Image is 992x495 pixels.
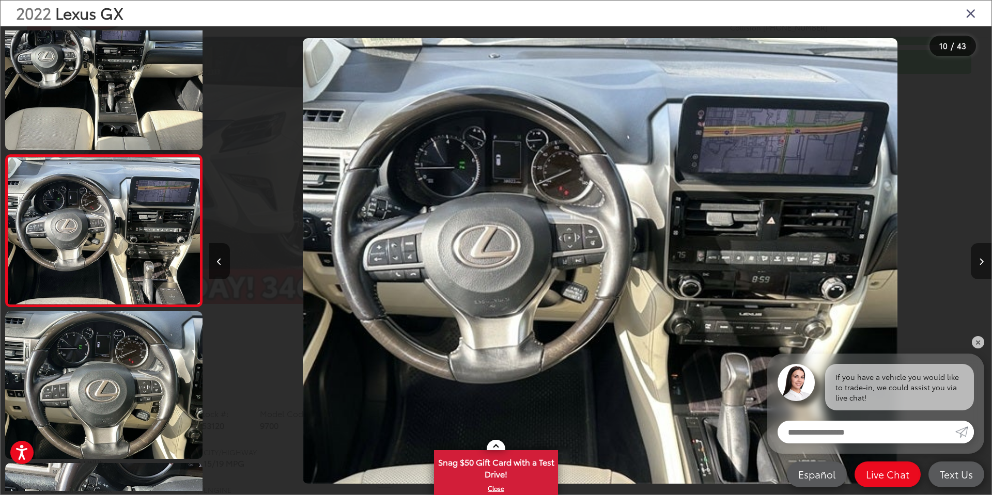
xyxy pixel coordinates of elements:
[778,364,815,401] img: Agent profile photo
[3,1,204,152] img: 2022 Lexus GX 460
[303,38,897,484] img: 2022 Lexus GX 460
[928,461,984,487] a: Text Us
[16,2,51,24] span: 2022
[966,6,976,20] i: Close gallery
[957,40,966,51] span: 43
[939,40,948,51] span: 10
[825,364,974,410] div: If you have a vehicle you would like to trade-in, we could assist you via live chat!
[209,38,991,484] div: 2022 Lexus GX 460 9
[935,468,978,481] span: Text Us
[3,310,204,460] img: 2022 Lexus GX 460
[971,243,991,279] button: Next image
[209,243,230,279] button: Previous image
[435,451,557,483] span: Snag $50 Gift Card with a Test Drive!
[55,2,123,24] span: Lexus GX
[778,421,955,443] input: Enter your message
[955,421,974,443] a: Submit
[6,157,202,304] img: 2022 Lexus GX 460
[855,461,921,487] a: Live Chat
[787,461,847,487] a: Español
[950,42,955,50] span: /
[861,468,915,481] span: Live Chat
[793,468,841,481] span: Español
